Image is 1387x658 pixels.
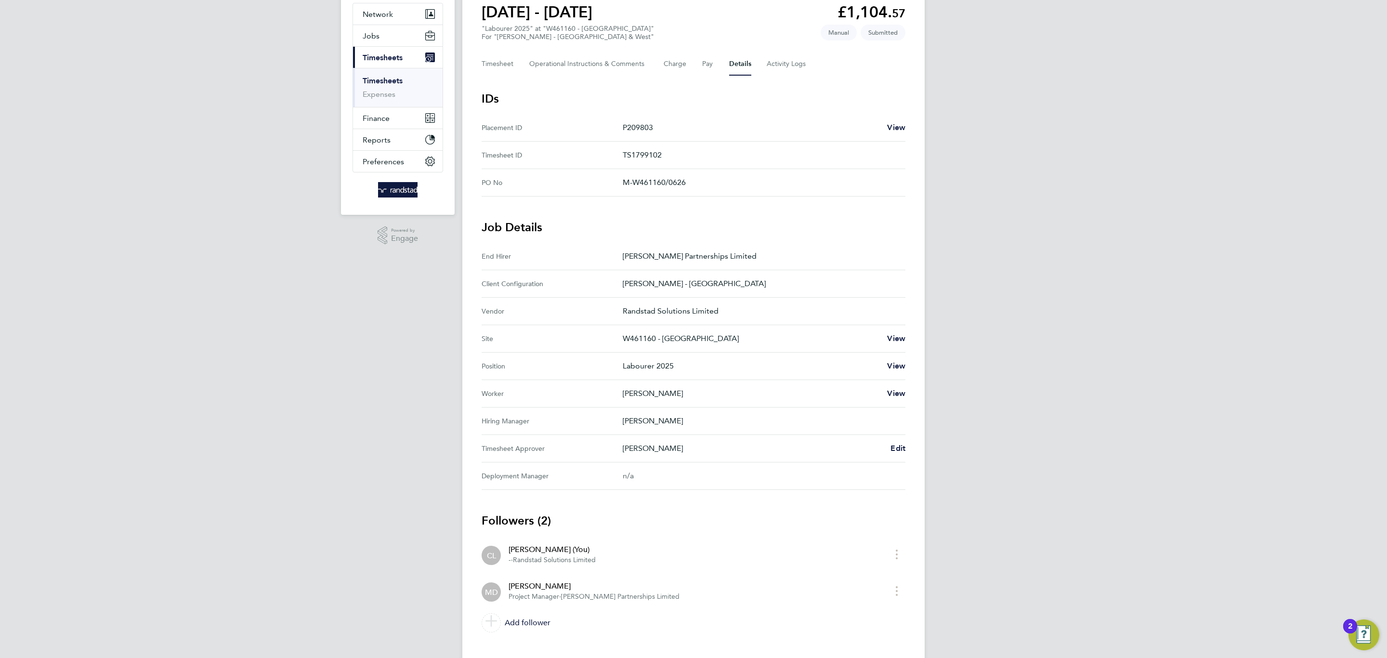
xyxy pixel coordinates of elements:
span: This timesheet was manually created. [821,25,857,40]
span: View [887,389,905,398]
button: Operational Instructions & Comments [529,53,648,76]
a: Go to home page [353,182,443,197]
div: "Labourer 2025" at "W461160 - [GEOGRAPHIC_DATA]" [482,25,654,41]
button: timesheet menu [888,583,905,598]
a: View [887,122,905,133]
span: This timesheet is Submitted. [861,25,905,40]
button: Timesheet [482,53,514,76]
a: Expenses [363,90,395,99]
div: Position [482,360,623,372]
a: View [887,333,905,344]
span: Reports [363,135,391,145]
span: [PERSON_NAME] Partnerships Limited [561,592,680,601]
div: Timesheets [353,68,443,107]
span: Randstad Solutions Limited [513,556,596,564]
p: W461160 - [GEOGRAPHIC_DATA] [623,333,879,344]
span: View [887,334,905,343]
div: Timesheet ID [482,149,623,161]
button: timesheet menu [888,547,905,562]
button: Network [353,3,443,25]
span: · [559,592,561,601]
button: Charge [664,53,687,76]
section: Details [482,91,905,636]
p: [PERSON_NAME] [623,415,898,427]
app-decimal: £1,104. [837,3,905,21]
div: n/a [623,470,890,482]
span: Finance [363,114,390,123]
span: MD [485,587,498,597]
span: Timesheets [363,53,403,62]
a: View [887,388,905,399]
span: Powered by [391,226,418,235]
button: Reports [353,129,443,150]
div: PO No [482,177,623,188]
a: Edit [890,443,905,454]
span: Project Manager [509,592,559,601]
p: [PERSON_NAME] - [GEOGRAPHIC_DATA] [623,278,898,290]
span: Preferences [363,157,404,166]
p: [PERSON_NAME] Partnerships Limited [623,250,898,262]
p: [PERSON_NAME] [623,388,879,399]
button: Pay [702,53,714,76]
h3: Followers (2) [482,513,905,528]
div: Placement ID [482,122,623,133]
span: Engage [391,235,418,243]
div: Michael Darcy [482,582,501,602]
div: Site [482,333,623,344]
p: P209803 [623,122,879,133]
button: Finance [353,107,443,129]
div: [PERSON_NAME] [509,580,680,592]
span: Jobs [363,31,379,40]
button: Activity Logs [767,53,807,76]
div: Charlotte Lockeridge (You) [482,546,501,565]
a: View [887,360,905,372]
div: End Hirer [482,250,623,262]
span: Network [363,10,393,19]
h3: Job Details [482,220,905,235]
h1: [DATE] - [DATE] [482,2,592,22]
a: Timesheets [363,76,403,85]
span: CL [487,550,496,561]
div: Deployment Manager [482,470,623,482]
a: Add follower [482,609,905,636]
span: Edit [890,444,905,453]
button: Preferences [353,151,443,172]
button: Open Resource Center, 2 new notifications [1348,619,1379,650]
h3: IDs [482,91,905,106]
div: 2 [1348,626,1352,639]
img: randstad-logo-retina.png [378,182,418,197]
div: For "[PERSON_NAME] - [GEOGRAPHIC_DATA] & West" [482,33,654,41]
p: Labourer 2025 [623,360,879,372]
div: [PERSON_NAME] (You) [509,544,596,555]
p: M-W461160/0626 [623,177,898,188]
a: Powered byEngage [378,226,419,245]
span: 57 [892,6,905,20]
div: Client Configuration [482,278,623,290]
div: Hiring Manager [482,415,623,427]
p: Randstad Solutions Limited [623,305,898,317]
div: Worker [482,388,623,399]
button: Jobs [353,25,443,46]
span: - [509,556,511,564]
p: [PERSON_NAME] [623,443,883,454]
div: Timesheet Approver [482,443,623,454]
span: · [511,556,513,564]
span: View [887,123,905,132]
div: Vendor [482,305,623,317]
span: View [887,361,905,370]
button: Timesheets [353,47,443,68]
p: TS1799102 [623,149,898,161]
button: Details [729,53,751,76]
